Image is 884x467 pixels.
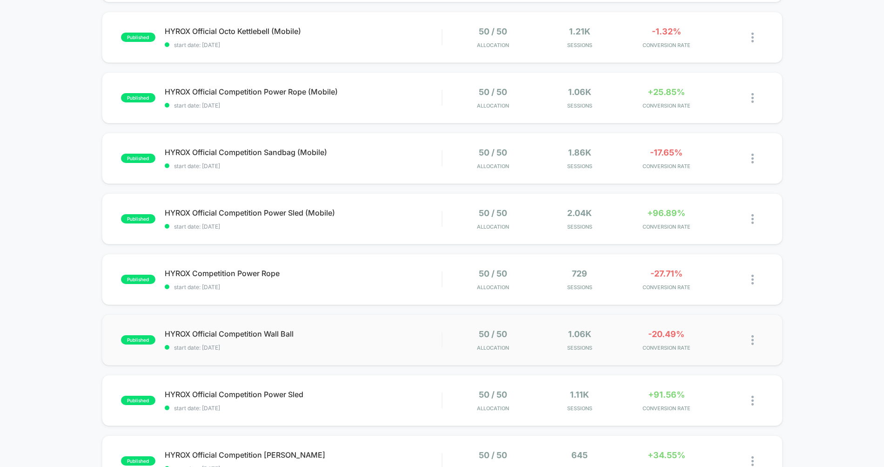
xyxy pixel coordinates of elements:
span: start date: [DATE] [165,284,442,291]
span: start date: [DATE] [165,41,442,48]
span: 645 [571,450,588,460]
span: HYROX Official Competition Power Sled (Mobile) [165,208,442,217]
span: -27.71% [650,269,683,278]
span: 1.11k [570,390,589,399]
span: Sessions [538,42,621,48]
span: HYROX Official Octo Kettlebell (Mobile) [165,27,442,36]
span: 50 / 50 [479,450,507,460]
span: 50 / 50 [479,269,507,278]
span: Allocation [477,223,509,230]
img: close [751,93,754,103]
span: Allocation [477,405,509,412]
span: published [121,93,155,102]
img: close [751,456,754,466]
span: 50 / 50 [479,390,507,399]
span: start date: [DATE] [165,102,442,109]
span: published [121,214,155,223]
span: Sessions [538,345,621,351]
img: close [751,214,754,224]
span: 50 / 50 [479,208,507,218]
span: published [121,335,155,345]
img: close [751,396,754,406]
span: 1.86k [568,148,591,157]
img: close [751,33,754,42]
span: HYROX Competition Power Rope [165,269,442,278]
span: Allocation [477,163,509,169]
span: +34.55% [648,450,685,460]
span: start date: [DATE] [165,223,442,230]
span: 1.06k [568,329,591,339]
span: +25.85% [648,87,685,97]
span: -17.65% [650,148,683,157]
span: HYROX Official Competition Power Sled [165,390,442,399]
span: published [121,456,155,466]
span: 50 / 50 [479,87,507,97]
span: CONVERSION RATE [625,223,708,230]
span: Sessions [538,223,621,230]
span: Allocation [477,284,509,291]
span: CONVERSION RATE [625,102,708,109]
span: HYROX Official Competition Wall Ball [165,329,442,338]
span: -1.32% [652,27,681,36]
span: CONVERSION RATE [625,284,708,291]
span: +96.89% [647,208,685,218]
span: HYROX Official Competition Sandbag (Mobile) [165,148,442,157]
span: start date: [DATE] [165,405,442,412]
img: close [751,154,754,163]
span: start date: [DATE] [165,344,442,351]
span: Allocation [477,42,509,48]
span: +91.56% [648,390,685,399]
span: Sessions [538,405,621,412]
span: Sessions [538,284,621,291]
span: 1.21k [569,27,590,36]
img: close [751,335,754,345]
span: published [121,275,155,284]
span: 2.04k [567,208,592,218]
span: 729 [572,269,587,278]
span: -20.49% [648,329,684,339]
span: CONVERSION RATE [625,405,708,412]
span: 1.06k [568,87,591,97]
span: Allocation [477,345,509,351]
span: Allocation [477,102,509,109]
span: CONVERSION RATE [625,42,708,48]
span: published [121,154,155,163]
span: published [121,396,155,405]
span: published [121,33,155,42]
span: Sessions [538,102,621,109]
span: 50 / 50 [479,329,507,339]
span: start date: [DATE] [165,162,442,169]
span: Sessions [538,163,621,169]
img: close [751,275,754,284]
span: HYROX Official Competition [PERSON_NAME] [165,450,442,460]
span: 50 / 50 [479,148,507,157]
span: 50 / 50 [479,27,507,36]
span: CONVERSION RATE [625,163,708,169]
span: HYROX Official Competition Power Rope (Mobile) [165,87,442,96]
span: CONVERSION RATE [625,345,708,351]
